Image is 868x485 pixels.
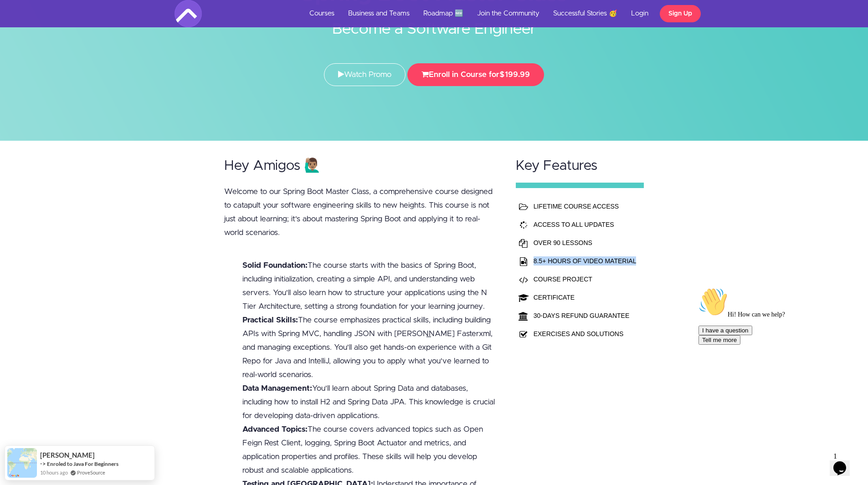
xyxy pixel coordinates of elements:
td: LIFETIME COURSE ACCESS [531,197,639,215]
a: Watch Promo [324,63,406,86]
h2: Key Features [516,158,644,174]
b: Data Management: [242,384,312,392]
b: Solid Foundation: [242,261,308,269]
iframe: chat widget [830,449,859,476]
button: Tell me more [4,51,46,61]
b: Advanced Topics: [242,425,308,433]
span: $199.99 [499,71,530,78]
span: 10 hours ago [40,469,68,476]
a: ProveSource [77,469,105,476]
td: 8.5+ HOURS OF VIDEO MATERIAL [531,252,639,270]
li: The course emphasizes practical skills, including building APIs with Spring MVC, handling JSON wi... [242,313,498,382]
td: 30-DAYS REFUND GUARANTEE [531,306,639,325]
p: Welcome to our Spring Boot Master Class, a comprehensive course designed to catapult your softwar... [224,185,498,240]
li: You'll learn about Spring Data and databases, including how to install H2 and Spring Data JPA. Th... [242,382,498,423]
iframe: chat widget [695,284,859,444]
img: provesource social proof notification image [7,448,37,478]
td: EXERCISES AND SOLUTIONS [531,325,639,343]
img: :wave: [4,4,33,33]
li: The course covers advanced topics such as Open Feign Rest Client, logging, Spring Boot Actuator a... [242,423,498,477]
span: [PERSON_NAME] [40,451,95,459]
a: Sign Up [660,5,701,22]
span: Hi! How can we help? [4,27,90,34]
span: -> [40,460,46,467]
td: OVER 90 LESSONS [531,234,639,252]
td: CERTIFICATE [531,288,639,306]
td: COURSE PROJECT [531,270,639,288]
button: I have a question [4,42,57,51]
a: Enroled to Java For Beginners [47,460,118,467]
b: Practical Skills: [242,316,298,324]
div: 👋Hi! How can we help?I have a questionTell me more [4,4,168,61]
h2: Hey Amigos 🙋🏽‍♂️ [224,158,498,174]
li: The course starts with the basics of Spring Boot, including initialization, creating a simple API... [242,259,498,313]
button: Enroll in Course for$199.99 [407,63,544,86]
td: ACCESS TO ALL UPDATES [531,215,639,234]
